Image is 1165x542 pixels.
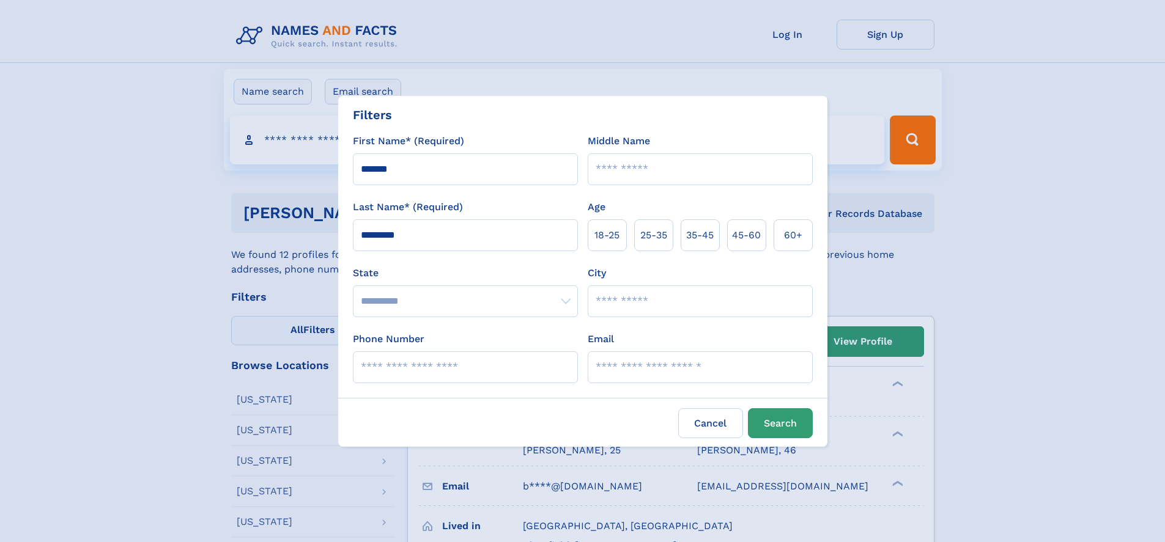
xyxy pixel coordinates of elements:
[732,228,761,243] span: 45‑60
[588,134,650,148] label: Middle Name
[353,200,463,214] label: Last Name* (Required)
[784,228,802,243] span: 60+
[353,134,464,148] label: First Name* (Required)
[678,408,743,438] label: Cancel
[588,266,606,280] label: City
[588,332,614,346] label: Email
[686,228,714,243] span: 35‑45
[353,266,578,280] label: State
[640,228,667,243] span: 25‑35
[594,228,619,243] span: 18‑25
[588,200,605,214] label: Age
[748,408,813,438] button: Search
[353,106,392,124] div: Filters
[353,332,424,346] label: Phone Number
